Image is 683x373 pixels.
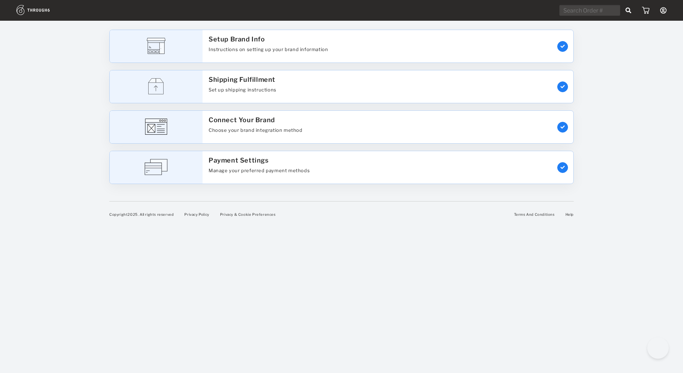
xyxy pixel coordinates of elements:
[147,38,165,54] img: icon_setup_store_xl.728673ae.svg
[145,159,167,175] img: icon_payment_xl.ca2ced93.svg
[145,119,168,135] img: icon_connect_store_xl.b939fc5b.svg
[220,212,276,217] a: Privacy & Cookie Preferences
[647,337,669,359] iframe: Toggle Customer Support
[209,76,275,83] div: Shipping Fulfillment
[209,35,265,43] div: Setup Brand Info
[209,87,276,98] div: Set up shipping instructions
[109,147,574,188] a: Payment SettingsManage your preferred payment methods
[565,212,574,217] a: Help
[559,5,620,16] input: Search Order #
[109,107,574,147] a: Connect Your BrandChoose your brand integration method
[209,46,328,57] div: Instructions on setting up your brand information
[514,212,555,217] a: Terms And Conditions
[209,116,275,124] div: Connect Your Brand
[184,212,209,217] a: Privacy Policy
[109,26,574,66] a: Setup Brand InfoInstructions on setting up your brand information
[209,127,303,138] div: Choose your brand integration method
[109,66,574,107] a: Shipping FulfillmentSet up shipping instructions
[642,7,649,14] img: icon_cart.dab5cea1.svg
[109,212,174,217] span: Copyright 2025 . All rights reserved
[148,78,164,94] img: icon_shipping_fulfillment_xl.7ffd9ddb.svg
[209,168,310,178] div: Manage your preferred payment methods
[209,156,269,164] div: Payment Settings
[16,5,66,15] img: logo.1c10ca64.svg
